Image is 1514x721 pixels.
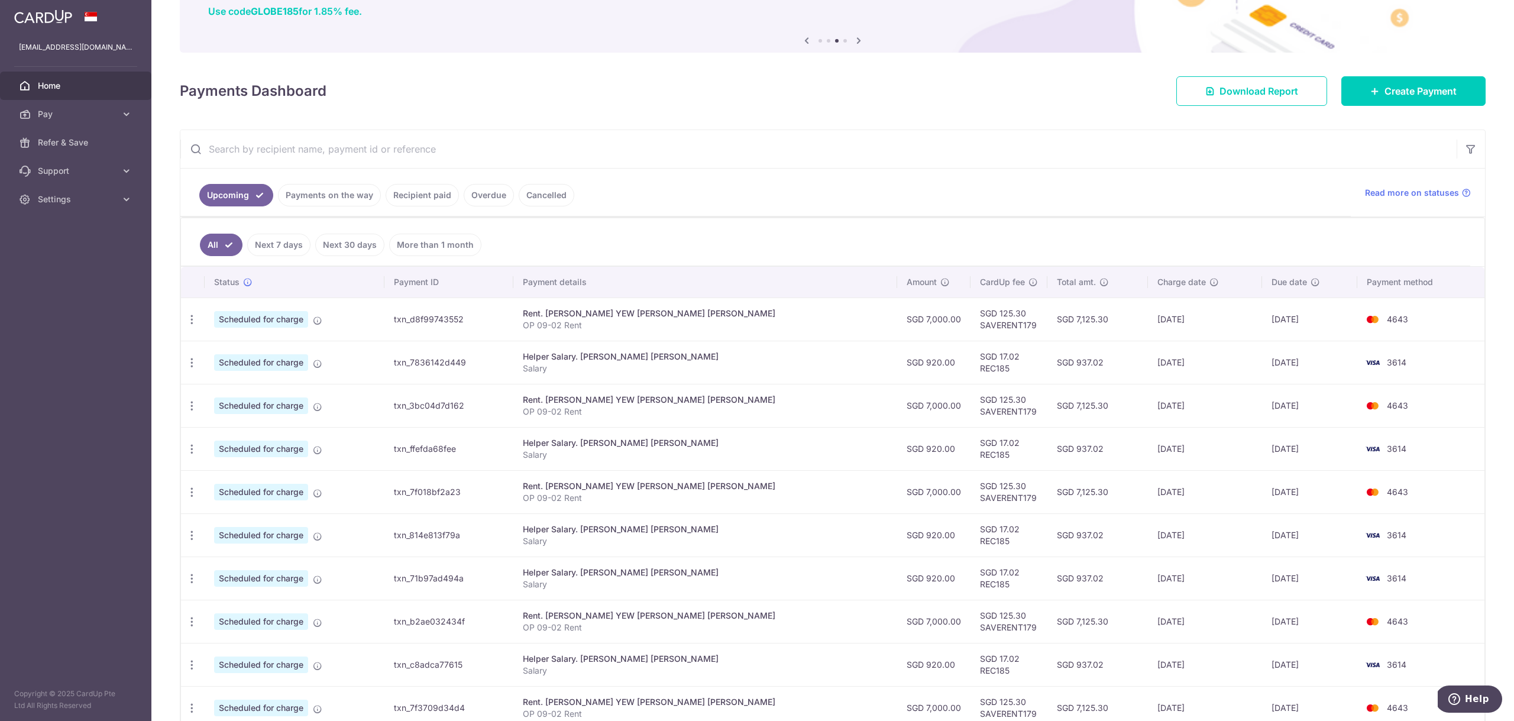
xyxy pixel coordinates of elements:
[523,351,888,363] div: Helper Salary. [PERSON_NAME] [PERSON_NAME]
[970,341,1047,384] td: SGD 17.02 REC185
[523,308,888,319] div: Rent. [PERSON_NAME] YEW [PERSON_NAME] [PERSON_NAME]
[1387,487,1408,497] span: 4643
[1387,659,1406,670] span: 3614
[1387,703,1408,713] span: 4643
[523,567,888,578] div: Helper Salary. [PERSON_NAME] [PERSON_NAME]
[523,394,888,406] div: Rent. [PERSON_NAME] YEW [PERSON_NAME] [PERSON_NAME]
[38,193,116,205] span: Settings
[1047,470,1148,513] td: SGD 7,125.30
[1361,615,1384,629] img: Bank Card
[523,610,888,622] div: Rent. [PERSON_NAME] YEW [PERSON_NAME] [PERSON_NAME]
[1047,341,1148,384] td: SGD 937.02
[897,643,970,686] td: SGD 920.00
[38,137,116,148] span: Refer & Save
[384,557,513,600] td: txn_71b97ad494a
[1365,187,1471,199] a: Read more on statuses
[1262,470,1357,513] td: [DATE]
[897,298,970,341] td: SGD 7,000.00
[384,298,513,341] td: txn_d8f99743552
[523,578,888,590] p: Salary
[19,41,132,53] p: [EMAIL_ADDRESS][DOMAIN_NAME]
[897,341,970,384] td: SGD 920.00
[1361,571,1384,586] img: Bank Card
[519,184,574,206] a: Cancelled
[523,437,888,449] div: Helper Salary. [PERSON_NAME] [PERSON_NAME]
[1387,616,1408,626] span: 4643
[523,363,888,374] p: Salary
[1272,276,1307,288] span: Due date
[180,130,1457,168] input: Search by recipient name, payment id or reference
[897,384,970,427] td: SGD 7,000.00
[247,234,310,256] a: Next 7 days
[1047,298,1148,341] td: SGD 7,125.30
[1387,314,1408,324] span: 4643
[1387,530,1406,540] span: 3614
[1262,427,1357,470] td: [DATE]
[1047,557,1148,600] td: SGD 937.02
[1148,341,1261,384] td: [DATE]
[384,600,513,643] td: txn_b2ae032434f
[523,665,888,677] p: Salary
[907,276,937,288] span: Amount
[214,484,308,500] span: Scheduled for charge
[1438,686,1502,715] iframe: Opens a widget where you can find more information
[1047,384,1148,427] td: SGD 7,125.30
[980,276,1025,288] span: CardUp fee
[38,165,116,177] span: Support
[389,234,481,256] a: More than 1 month
[1057,276,1096,288] span: Total amt.
[897,557,970,600] td: SGD 920.00
[970,513,1047,557] td: SGD 17.02 REC185
[384,267,513,298] th: Payment ID
[1148,643,1261,686] td: [DATE]
[970,557,1047,600] td: SGD 17.02 REC185
[386,184,459,206] a: Recipient paid
[1387,400,1408,410] span: 4643
[384,513,513,557] td: txn_814e813f79a
[1361,528,1384,542] img: Bank Card
[464,184,514,206] a: Overdue
[897,470,970,513] td: SGD 7,000.00
[214,441,308,457] span: Scheduled for charge
[384,470,513,513] td: txn_7f018bf2a23
[523,696,888,708] div: Rent. [PERSON_NAME] YEW [PERSON_NAME] [PERSON_NAME]
[214,700,308,716] span: Scheduled for charge
[1047,600,1148,643] td: SGD 7,125.30
[1262,384,1357,427] td: [DATE]
[1148,298,1261,341] td: [DATE]
[384,427,513,470] td: txn_ffefda68fee
[1219,84,1298,98] span: Download Report
[523,523,888,535] div: Helper Salary. [PERSON_NAME] [PERSON_NAME]
[214,354,308,371] span: Scheduled for charge
[208,5,362,17] a: Use codeGLOBE185for 1.85% fee.
[1361,442,1384,456] img: Bank Card
[14,9,72,24] img: CardUp
[1148,427,1261,470] td: [DATE]
[970,384,1047,427] td: SGD 125.30 SAVERENT179
[214,397,308,414] span: Scheduled for charge
[315,234,384,256] a: Next 30 days
[1262,298,1357,341] td: [DATE]
[1047,643,1148,686] td: SGD 937.02
[384,341,513,384] td: txn_7836142d449
[214,311,308,328] span: Scheduled for charge
[214,613,308,630] span: Scheduled for charge
[1148,470,1261,513] td: [DATE]
[1148,557,1261,600] td: [DATE]
[523,653,888,665] div: Helper Salary. [PERSON_NAME] [PERSON_NAME]
[180,80,326,102] h4: Payments Dashboard
[523,708,888,720] p: OP 09-02 Rent
[1262,557,1357,600] td: [DATE]
[1357,267,1484,298] th: Payment method
[384,643,513,686] td: txn_c8adca77615
[970,427,1047,470] td: SGD 17.02 REC185
[1148,600,1261,643] td: [DATE]
[251,5,299,17] b: GLOBE185
[1384,84,1457,98] span: Create Payment
[214,570,308,587] span: Scheduled for charge
[1361,658,1384,672] img: Bank Card
[214,276,240,288] span: Status
[1148,513,1261,557] td: [DATE]
[1262,600,1357,643] td: [DATE]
